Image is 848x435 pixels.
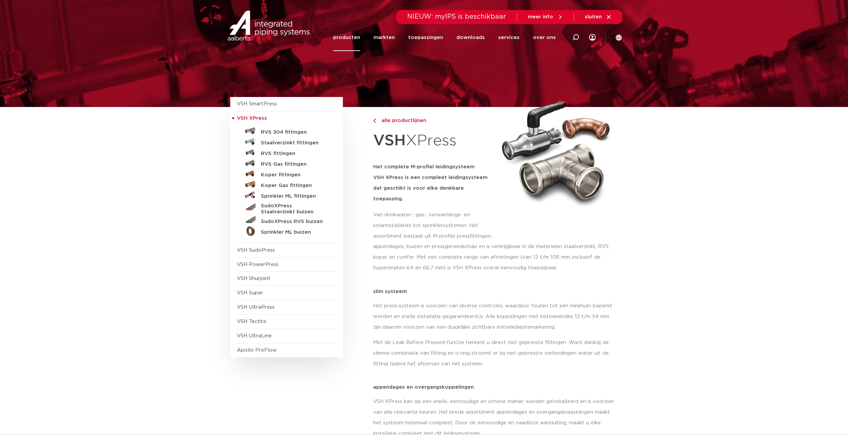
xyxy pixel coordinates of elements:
a: Sprinkler ML fittingen [237,190,336,200]
a: producten [333,24,360,51]
a: VSH Shurjoint [237,276,271,281]
p: Met de Leak Before Pressed-functie herkent u direct niet gepresste fittingen. Want dankzij de sli... [373,337,618,369]
h5: Sprinkler ML buizen [261,229,327,235]
p: Het press-systeem is voorzien van diverse controles, waardoor fouten tot een minimum beperkt word... [373,301,618,333]
a: Sprinkler ML buizen [237,226,336,236]
span: sluiten [585,14,602,19]
img: chevron-right.svg [373,119,376,123]
a: VSH UltraLine [237,333,272,338]
p: appendages en overgangskoppelingen [373,385,618,390]
a: markten [374,24,395,51]
a: VSH SudoPress [237,248,275,253]
h5: Koper fittingen [261,172,327,178]
span: alle productlijnen [378,118,426,123]
a: VSH Tectite [237,319,266,324]
a: SudoXPress Staalverzinkt buizen [237,200,336,215]
h5: RVS fittingen [261,151,327,157]
p: slim systeem [373,289,618,294]
a: sluiten [585,14,612,20]
a: RVS 304 fittingen [237,126,336,136]
h5: Koper Gas fittingen [261,183,327,189]
span: VSH XPress [237,116,267,121]
a: SudoXPress RVS buizen [237,215,336,226]
a: Staalverzinkt fittingen [237,136,336,147]
a: VSH SmartPress [237,101,277,106]
a: meer info [528,14,563,20]
h5: Het complete M-profiel leidingsysteem VSH XPress is een compleet leidingsysteem dat geschikt is v... [373,162,494,204]
h5: Sprinkler ML fittingen [261,193,327,199]
a: VSH Super [237,290,263,295]
h5: RVS 304 fittingen [261,129,327,135]
h1: XPress [373,128,494,154]
a: Koper fittingen [237,168,336,179]
p: Van drinkwater-, gas-, verwarmings- en solarinstallaties tot sprinklersystemen. Het assortiment b... [373,210,494,242]
strong: VSH [373,133,406,148]
a: alle productlijnen [373,117,494,125]
a: services [498,24,519,51]
a: RVS fittingen [237,147,336,158]
a: RVS Gas fittingen [237,158,336,168]
h5: SudoXPress Staalverzinkt buizen [261,203,327,215]
a: toepassingen [408,24,443,51]
span: NIEUW: myIPS is beschikbaar [407,13,506,20]
a: Apollo ProFlow [237,348,277,353]
nav: Menu [333,24,556,51]
h5: RVS Gas fittingen [261,161,327,167]
a: VSH UltraPress [237,305,275,310]
a: over ons [533,24,556,51]
a: downloads [456,24,485,51]
h5: SudoXPress RVS buizen [261,219,327,225]
div: my IPS [589,24,596,51]
h5: Staalverzinkt fittingen [261,140,327,146]
a: Koper Gas fittingen [237,179,336,190]
p: appendages, buizen en pressgereedschap en is verkrijgbaar in de materialen staalverzinkt, RVS, ko... [373,241,618,273]
a: VSH PowerPress [237,262,279,267]
span: meer info [528,14,553,19]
